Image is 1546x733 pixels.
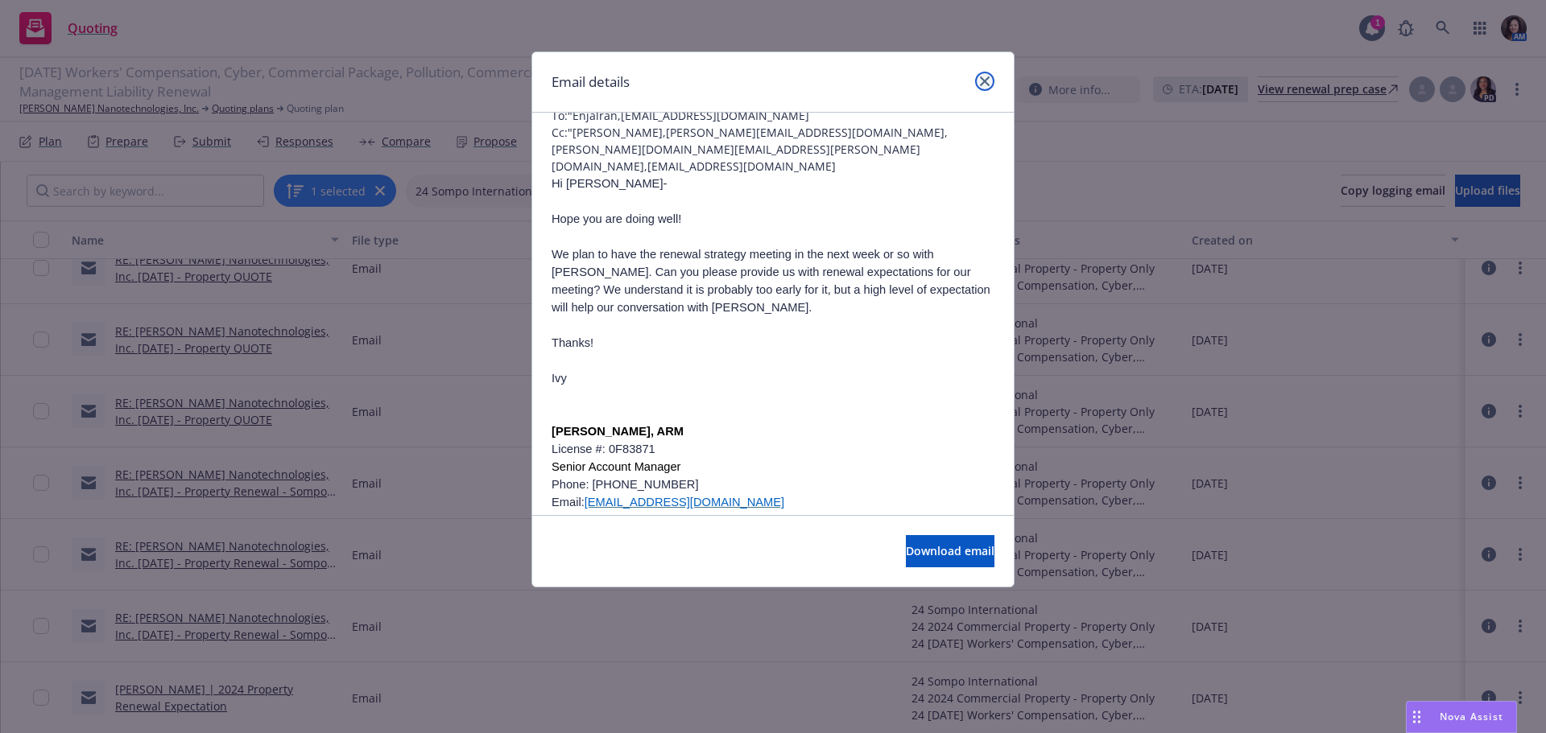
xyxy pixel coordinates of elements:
[552,124,994,175] span: Cc: "[PERSON_NAME],[PERSON_NAME][EMAIL_ADDRESS][DOMAIN_NAME],[PERSON_NAME][DOMAIN_NAME][EMAIL_ADD...
[975,72,994,91] a: close
[585,496,784,509] a: [EMAIL_ADDRESS][DOMAIN_NAME]
[1407,702,1427,732] div: Drag to move
[552,478,698,491] span: Phone: [PHONE_NUMBER]
[552,372,567,385] span: Ivy
[552,248,990,314] span: We plan to have the renewal strategy meeting in the next week or so with [PERSON_NAME]. Can you p...
[906,543,994,558] span: Download email
[552,336,593,349] span: Thanks!
[552,496,784,509] span: Email:
[906,535,994,567] button: Download email
[552,177,667,190] span: Hi [PERSON_NAME]-
[552,425,684,438] span: [PERSON_NAME], ARM
[552,212,681,225] span: Hope you are doing well!
[1406,701,1517,733] button: Nova Assist
[552,72,630,93] h1: Email details
[552,107,994,124] span: To: "Enjalran,[EMAIL_ADDRESS][DOMAIN_NAME]
[1440,710,1503,723] span: Nova Assist
[552,460,681,473] span: Senior Account Manager
[552,443,655,455] span: License #: 0F83871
